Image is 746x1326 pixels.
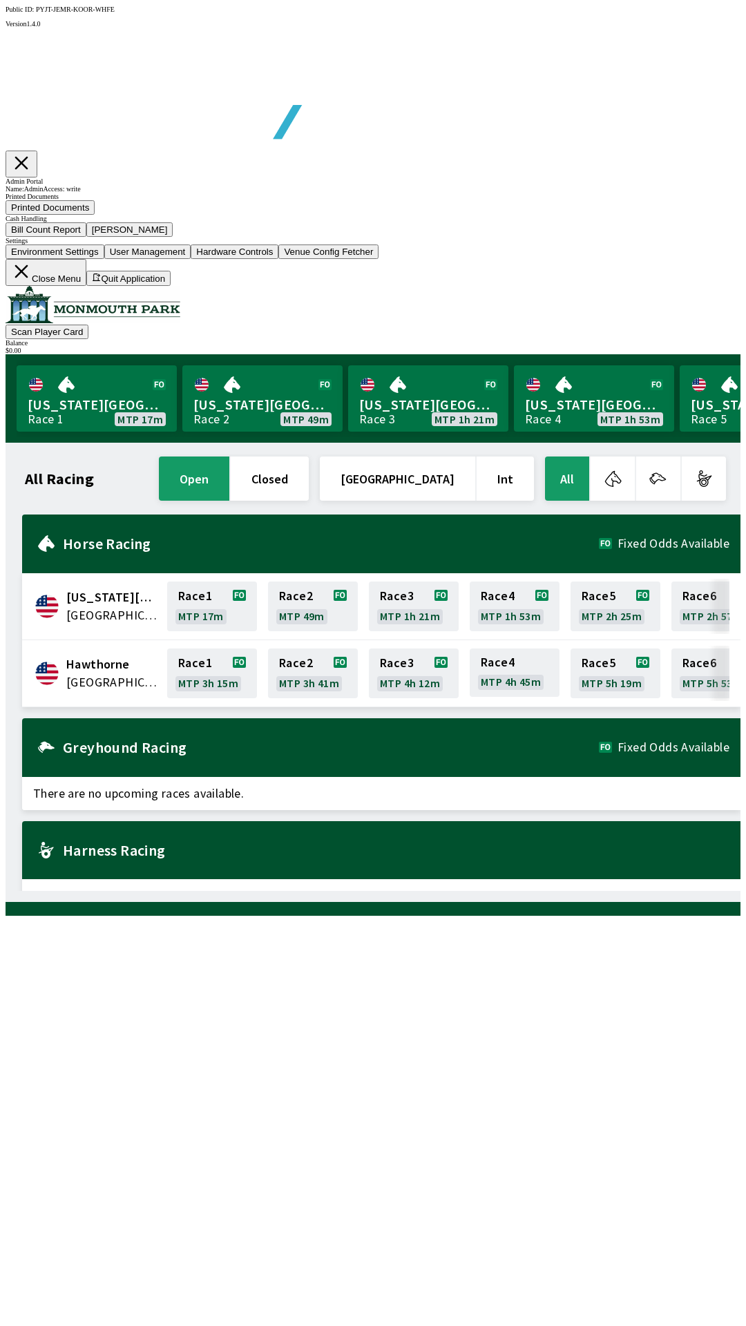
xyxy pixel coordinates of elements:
[470,648,559,698] a: Race4MTP 4h 45m
[167,582,257,631] a: Race1MTP 17m
[178,590,212,602] span: Race 1
[182,365,343,432] a: [US_STATE][GEOGRAPHIC_DATA]Race 2MTP 49m
[525,396,663,414] span: [US_STATE][GEOGRAPHIC_DATA]
[481,676,541,687] span: MTP 4h 45m
[359,414,395,425] div: Race 3
[6,200,95,215] button: Printed Documents
[22,777,740,810] span: There are no upcoming races available.
[369,582,459,631] a: Race3MTP 1h 21m
[481,657,515,668] span: Race 4
[66,655,159,673] span: Hawthorne
[25,473,94,484] h1: All Racing
[6,325,88,339] button: Scan Player Card
[6,259,86,286] button: Close Menu
[545,457,589,501] button: All
[477,457,534,501] button: Int
[66,673,159,691] span: United States
[682,590,716,602] span: Race 6
[600,414,660,425] span: MTP 1h 53m
[348,365,508,432] a: [US_STATE][GEOGRAPHIC_DATA]Race 3MTP 1h 21m
[481,590,515,602] span: Race 4
[6,215,740,222] div: Cash Handling
[6,244,104,259] button: Environment Settings
[571,648,660,698] a: Race5MTP 5h 19m
[6,347,740,354] div: $ 0.00
[66,588,159,606] span: Delaware Park
[571,582,660,631] a: Race5MTP 2h 25m
[470,582,559,631] a: Race4MTP 1h 53m
[191,244,278,259] button: Hardware Controls
[618,538,729,549] span: Fixed Odds Available
[37,28,434,173] img: global tote logo
[6,193,740,200] div: Printed Documents
[320,457,475,501] button: [GEOGRAPHIC_DATA]
[283,414,329,425] span: MTP 49m
[117,414,163,425] span: MTP 17m
[278,244,379,259] button: Venue Config Fetcher
[380,590,414,602] span: Race 3
[582,678,642,689] span: MTP 5h 19m
[6,222,86,237] button: Bill Count Report
[691,414,727,425] div: Race 5
[178,657,212,669] span: Race 1
[63,742,599,753] h2: Greyhound Racing
[682,611,743,622] span: MTP 2h 57m
[6,20,740,28] div: Version 1.4.0
[380,657,414,669] span: Race 3
[6,185,740,193] div: Name: Admin Access: write
[36,6,115,13] span: PYJT-JEMR-KOOR-WHFE
[193,396,332,414] span: [US_STATE][GEOGRAPHIC_DATA]
[682,678,743,689] span: MTP 5h 53m
[279,657,313,669] span: Race 2
[86,222,173,237] button: [PERSON_NAME]
[17,365,177,432] a: [US_STATE][GEOGRAPHIC_DATA]Race 1MTP 17m
[66,606,159,624] span: United States
[28,396,166,414] span: [US_STATE][GEOGRAPHIC_DATA]
[104,244,191,259] button: User Management
[525,414,561,425] div: Race 4
[6,6,740,13] div: Public ID:
[618,742,729,753] span: Fixed Odds Available
[279,611,325,622] span: MTP 49m
[178,611,224,622] span: MTP 17m
[22,879,740,912] span: There are no upcoming races available.
[380,611,440,622] span: MTP 1h 21m
[159,457,229,501] button: open
[268,582,358,631] a: Race2MTP 49m
[279,678,339,689] span: MTP 3h 41m
[6,177,740,185] div: Admin Portal
[279,590,313,602] span: Race 2
[582,611,642,622] span: MTP 2h 25m
[434,414,495,425] span: MTP 1h 21m
[481,611,541,622] span: MTP 1h 53m
[6,286,180,323] img: venue logo
[178,678,238,689] span: MTP 3h 15m
[6,237,740,244] div: Settings
[514,365,674,432] a: [US_STATE][GEOGRAPHIC_DATA]Race 4MTP 1h 53m
[28,414,64,425] div: Race 1
[582,657,615,669] span: Race 5
[167,648,257,698] a: Race1MTP 3h 15m
[380,678,440,689] span: MTP 4h 12m
[6,339,740,347] div: Balance
[63,538,599,549] h2: Horse Racing
[63,845,729,856] h2: Harness Racing
[682,657,716,669] span: Race 6
[231,457,309,501] button: closed
[369,648,459,698] a: Race3MTP 4h 12m
[193,414,229,425] div: Race 2
[582,590,615,602] span: Race 5
[268,648,358,698] a: Race2MTP 3h 41m
[86,271,171,286] button: Quit Application
[359,396,497,414] span: [US_STATE][GEOGRAPHIC_DATA]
